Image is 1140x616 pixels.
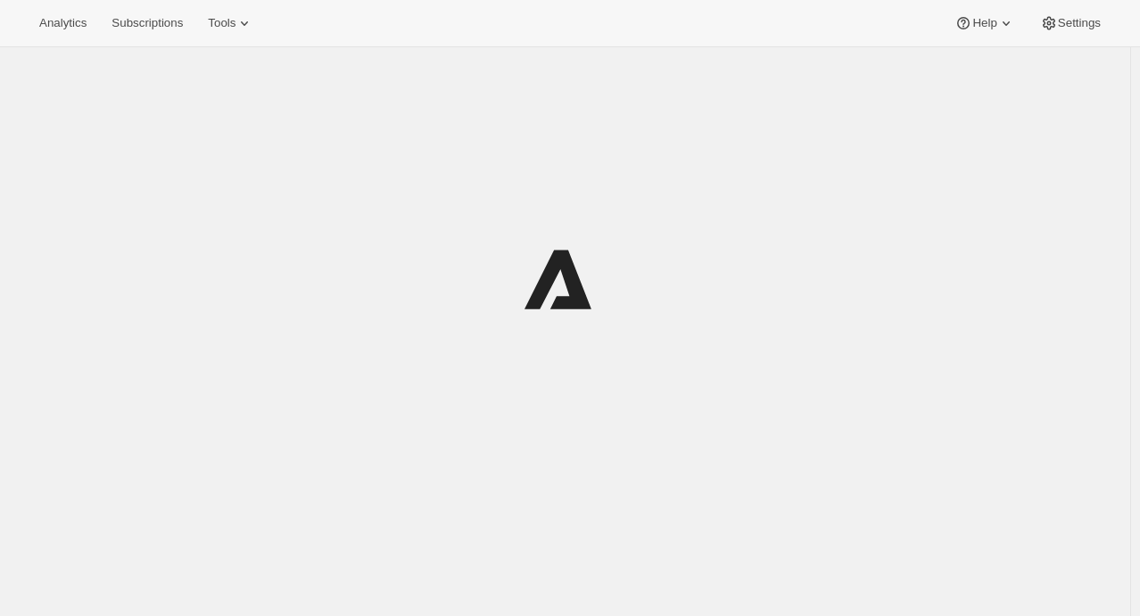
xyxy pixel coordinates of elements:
[101,11,194,36] button: Subscriptions
[112,16,183,30] span: Subscriptions
[39,16,87,30] span: Analytics
[972,16,996,30] span: Help
[197,11,264,36] button: Tools
[29,11,97,36] button: Analytics
[944,11,1025,36] button: Help
[1058,16,1101,30] span: Settings
[1029,11,1111,36] button: Settings
[208,16,235,30] span: Tools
